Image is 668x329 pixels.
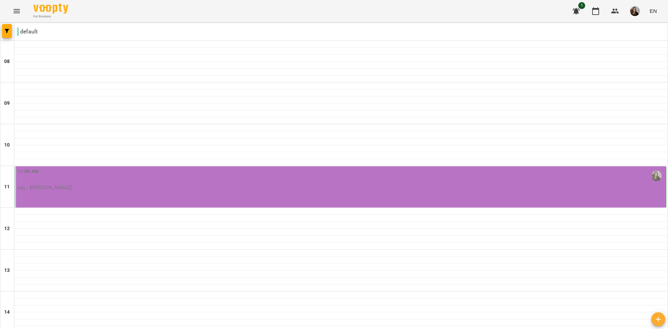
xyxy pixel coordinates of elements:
[647,5,660,17] button: EN
[650,7,657,15] span: EN
[17,185,72,190] p: інд - [PERSON_NAME]
[17,168,39,175] label: 11:00 AM
[578,2,585,9] span: 1
[4,225,10,233] h6: 12
[4,100,10,107] h6: 09
[630,6,640,16] img: 6cb9500d2c9559d0c681d3884c4848cf.JPG
[4,141,10,149] h6: 10
[8,3,25,19] button: Menu
[4,308,10,316] h6: 14
[651,171,662,181] img: Кармазин Мар'яна Тарасівна
[4,58,10,65] h6: 08
[4,267,10,274] h6: 13
[17,28,38,36] p: default
[33,14,68,19] span: For Business
[4,183,10,191] h6: 11
[33,3,68,14] img: Voopty Logo
[651,312,665,326] button: Add lesson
